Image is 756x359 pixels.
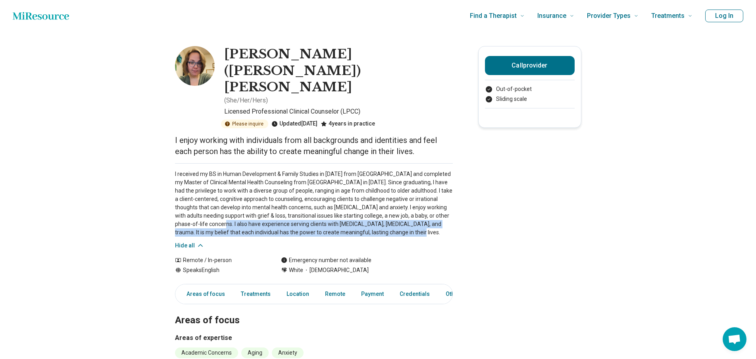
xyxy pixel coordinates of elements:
span: White [289,266,303,274]
span: Insurance [537,10,566,21]
button: Log In [705,10,743,22]
p: I enjoy working with individuals from all backgrounds and identities and feel each person has the... [175,135,453,157]
h2: Areas of focus [175,295,453,327]
li: Out-of-pocket [485,85,575,93]
a: Credentials [395,286,435,302]
li: Sliding scale [485,95,575,103]
p: ( She/Her/Hers ) [224,96,268,105]
p: I received my BS in Human Development & Family Studies in [DATE] from [GEOGRAPHIC_DATA] and compl... [175,170,453,237]
div: Remote / In-person [175,256,265,264]
li: Anxiety [272,347,304,358]
a: Location [282,286,314,302]
ul: Payment options [485,85,575,103]
div: 4 years in practice [321,120,375,128]
h3: Areas of expertise [175,333,453,343]
h1: [PERSON_NAME] ([PERSON_NAME]) [PERSON_NAME] [224,46,453,96]
div: Open chat [723,327,746,351]
button: Hide all [175,241,204,250]
li: Academic Concerns [175,347,238,358]
span: Find a Therapist [470,10,517,21]
div: Emergency number not available [281,256,371,264]
div: Please inquire [221,120,268,128]
div: Speaks English [175,266,265,274]
p: Licensed Professional Clinical Counselor (LPCC) [224,107,453,116]
a: Other [441,286,469,302]
button: Callprovider [485,56,575,75]
a: Payment [356,286,389,302]
span: Provider Types [587,10,631,21]
li: Aging [241,347,269,358]
span: Treatments [651,10,685,21]
a: Remote [320,286,350,302]
a: Treatments [236,286,275,302]
a: Home page [13,8,69,24]
div: Updated [DATE] [271,120,317,128]
a: Areas of focus [177,286,230,302]
span: [DEMOGRAPHIC_DATA] [303,266,369,274]
img: Rebecca Neal-Celusnak, Licensed Professional Clinical Counselor (LPCC) [175,46,215,86]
